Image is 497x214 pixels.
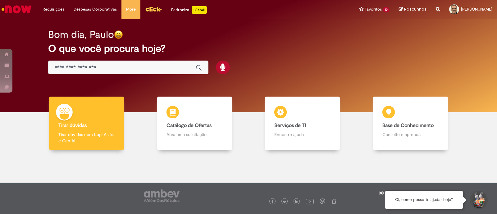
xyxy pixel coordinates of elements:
[74,6,117,12] span: Despesas Corporativas
[469,191,488,209] button: Iniciar Conversa de Suporte
[385,191,463,209] div: Oi, como posso te ajudar hoje?
[192,6,207,14] p: +GenAi
[383,7,390,12] span: 10
[365,6,382,12] span: Favoritos
[306,197,314,205] img: logo_footer_youtube.png
[399,7,426,12] a: Rascunhos
[141,97,249,150] a: Catálogo de Ofertas Abra uma solicitação
[33,97,141,150] a: Tirar dúvidas Tirar dúvidas com Lupi Assist e Gen Ai
[248,97,357,150] a: Serviços de TI Encontre ajuda
[171,6,207,14] div: Padroniza
[274,131,331,138] p: Encontre ajuda
[382,122,434,129] b: Base de Conhecimento
[331,198,337,204] img: logo_footer_naosei.png
[48,43,449,54] h2: O que você procura hoje?
[404,6,426,12] span: Rascunhos
[145,4,162,14] img: click_logo_yellow_360x200.png
[320,198,325,204] img: logo_footer_workplace.png
[271,200,274,203] img: logo_footer_facebook.png
[166,131,223,138] p: Abra uma solicitação
[357,97,465,150] a: Base de Conhecimento Consulte e aprenda
[461,7,492,12] span: [PERSON_NAME]
[283,200,286,203] img: logo_footer_twitter.png
[58,131,115,144] p: Tirar dúvidas com Lupi Assist e Gen Ai
[166,122,212,129] b: Catálogo de Ofertas
[58,122,87,129] b: Tirar dúvidas
[126,6,136,12] span: More
[382,131,439,138] p: Consulte e aprenda
[43,6,64,12] span: Requisições
[1,3,33,16] img: ServiceNow
[48,29,114,40] h2: Bom dia, Paulo
[114,30,123,39] img: happy-face.png
[295,200,298,204] img: logo_footer_linkedin.png
[144,189,180,202] img: logo_footer_ambev_rotulo_gray.png
[274,122,306,129] b: Serviços de TI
